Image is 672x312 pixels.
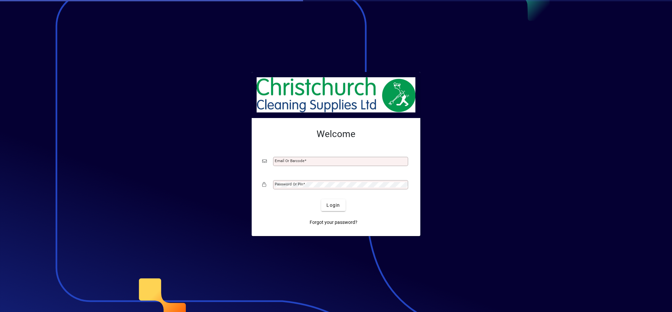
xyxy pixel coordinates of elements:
a: Forgot your password? [307,216,360,228]
span: Forgot your password? [310,219,357,226]
mat-label: Password or Pin [275,182,303,186]
span: Login [326,202,340,209]
mat-label: Email or Barcode [275,158,304,163]
button: Login [321,199,345,211]
h2: Welcome [262,129,410,140]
